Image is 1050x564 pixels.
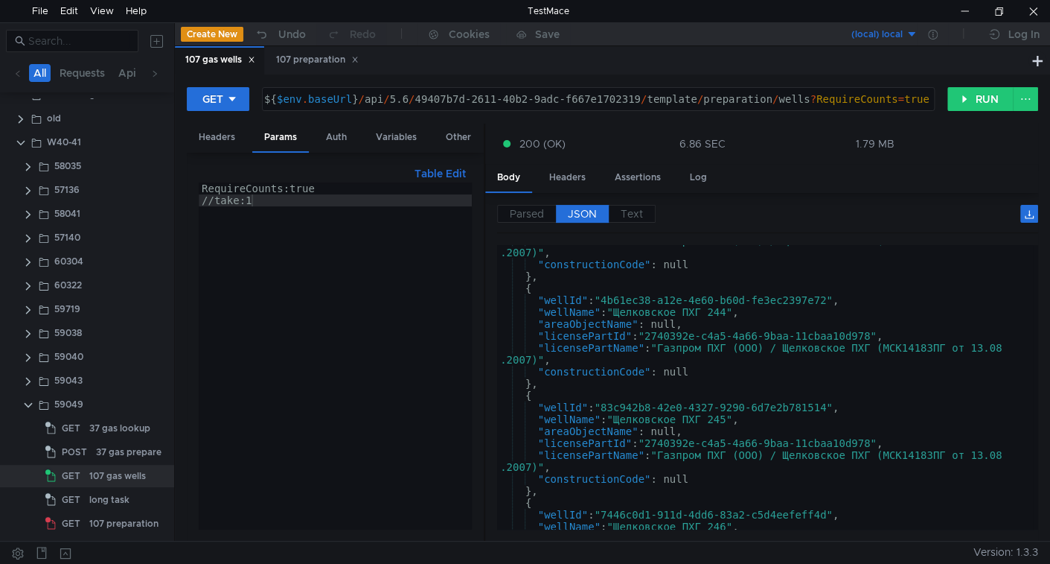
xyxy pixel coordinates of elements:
[535,29,560,39] div: Save
[947,87,1014,111] button: RUN
[54,274,82,297] div: 60322
[28,33,129,49] input: Search...
[114,64,141,82] button: Api
[449,25,490,43] div: Cookies
[678,164,719,191] div: Log
[62,465,80,487] span: GET
[510,207,544,221] span: Parsed
[537,164,598,191] div: Headers
[62,417,80,440] span: GET
[679,137,726,150] div: 6.86 SEC
[96,441,161,463] div: 37 gas prepare
[851,28,903,42] div: (local) local
[1008,25,1040,43] div: Log In
[187,87,249,111] button: GET
[54,393,83,416] div: 59049
[316,23,386,45] button: Redo
[89,513,159,535] div: 107 preparation
[55,64,109,82] button: Requests
[434,124,483,151] div: Other
[54,203,80,225] div: 58041
[973,542,1038,563] span: Version: 1.3.3
[62,489,80,511] span: GET
[54,346,83,368] div: 59040
[47,131,81,153] div: W40-41
[202,91,223,107] div: GET
[89,465,146,487] div: 107 gas wells
[54,155,81,177] div: 58035
[89,417,150,440] div: 37 gas lookup
[54,226,80,249] div: 57140
[856,137,894,150] div: 1.79 MB
[54,322,82,344] div: 59038
[185,52,255,68] div: 107 gas wells
[62,513,80,535] span: GET
[276,52,359,68] div: 107 preparation
[243,23,316,45] button: Undo
[181,27,243,42] button: Create New
[54,179,80,201] div: 57136
[603,164,673,191] div: Assertions
[485,164,532,193] div: Body
[409,165,472,183] button: Table Edit
[187,124,247,151] div: Headers
[89,489,129,511] div: long task
[350,25,376,43] div: Redo
[568,207,597,221] span: JSON
[278,25,306,43] div: Undo
[314,124,359,151] div: Auth
[29,64,51,82] button: All
[47,107,61,130] div: old
[62,441,87,463] span: POST
[54,250,83,273] div: 60304
[621,207,643,221] span: Text
[814,22,918,46] button: (local) local
[364,124,429,151] div: Variables
[54,370,83,392] div: 59043
[252,124,309,153] div: Params
[519,136,566,152] span: 200 (OK)
[54,298,80,320] div: 59719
